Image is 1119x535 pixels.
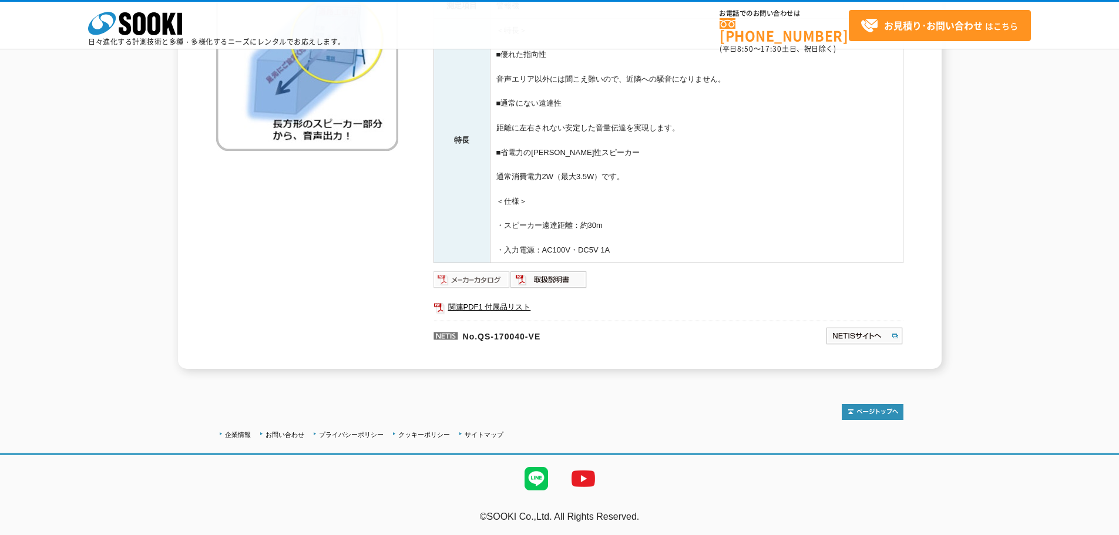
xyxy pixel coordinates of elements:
span: 17:30 [761,43,782,54]
a: 取扱説明書 [510,278,587,287]
a: お見積り･お問い合わせはこちら [849,10,1031,41]
img: NETISサイトへ [825,327,903,345]
img: 取扱説明書 [510,270,587,289]
img: LINE [513,455,560,502]
span: 8:50 [737,43,754,54]
a: [PHONE_NUMBER] [720,18,849,42]
img: トップページへ [842,404,903,420]
a: プライバシーポリシー [319,431,384,438]
span: (平日 ～ 土日、祝日除く) [720,43,836,54]
span: はこちら [861,17,1018,35]
a: サイトマップ [465,431,503,438]
a: お問い合わせ [266,431,304,438]
img: メーカーカタログ [434,270,510,289]
a: メーカーカタログ [434,278,510,287]
img: YouTube [560,455,607,502]
a: テストMail [1074,523,1119,533]
a: 関連PDF1 付属品リスト [434,300,903,315]
span: お電話でのお問い合わせは [720,10,849,17]
td: ＜特長＞ ■優れた指向性 音声エリア以外には聞こえ難いので、近隣への騒音になりません。 ■通常にない遠達性 距離に左右されない安定した音量伝達を実現します。 ■省電力の[PERSON_NAME]... [490,18,903,263]
a: クッキーポリシー [398,431,450,438]
a: 企業情報 [225,431,251,438]
th: 特長 [434,18,490,263]
strong: お見積り･お問い合わせ [884,18,983,32]
p: 日々進化する計測技術と多種・多様化するニーズにレンタルでお応えします。 [88,38,345,45]
p: No.QS-170040-VE [434,321,712,349]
